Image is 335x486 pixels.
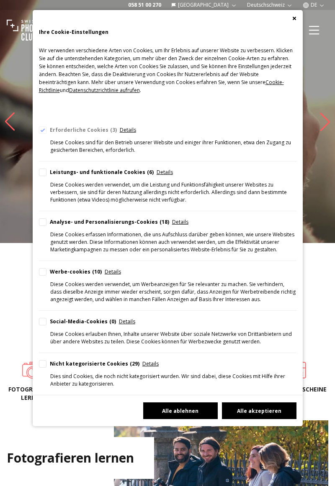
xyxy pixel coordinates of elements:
span: Details [120,126,136,134]
div: 10 [92,268,102,276]
div: Nicht kategorisierte Cookies [50,360,140,368]
div: Erforderliche Cookies [50,126,117,134]
button: Close [292,16,296,20]
div: 18 [160,218,169,226]
span: Datenschutzrichtlinie aufrufen [69,87,140,94]
div: Cookie Consent Preferences [33,10,303,426]
div: Diese Cookies erfassen Informationen, die uns Aufschluss darüber geben können, wie unsere Website... [50,231,296,253]
div: Analyse- und Personalisierungs-Cookies [50,218,170,226]
button: Alle akzeptieren [222,402,296,419]
div: Social-Media-Cookies [50,318,116,325]
div: Diese Cookies werden verwendet, um die Leistung und Funktionsfähigkeit unserer Websites zu verbes... [50,181,296,204]
span: Details [142,360,159,368]
div: Dies sind Cookies, die noch nicht kategorisiert wurden. Wir sind dabei, diese Cookies mit Hilfe i... [50,373,296,388]
div: Werbe-cookies [50,268,102,276]
p: Wir verwenden verschiedene Arten von Cookies, um Ihr Erlebnis auf unserer Website zu verbessern. ... [39,46,296,107]
span: Details [157,169,173,176]
button: Alle ablehnen [143,402,218,419]
span: Details [105,268,121,276]
span: Details [172,218,188,226]
div: Diese Cookies werden verwendet, um Werbeanzeigen für Sie relevanter zu machen. Sie verhindern, da... [50,281,296,303]
div: 6 [147,169,154,176]
div: Diese Cookies sind für den Betrieb unserer Website und einiger ihrer Funktionen, etwa den Zugang ... [50,139,296,154]
div: Leistungs- und funktionale Cookies [50,169,154,176]
div: Diese Cookies erlauben Ihnen, Inhalte unserer Website über soziale Netzwerke von Drittanbietern u... [50,330,296,345]
div: 29 [130,360,139,368]
div: 0 [109,318,116,325]
div: 3 [110,126,117,134]
span: Details [119,318,135,325]
h2: Ihre Cookie-Einstellungen [39,27,296,38]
